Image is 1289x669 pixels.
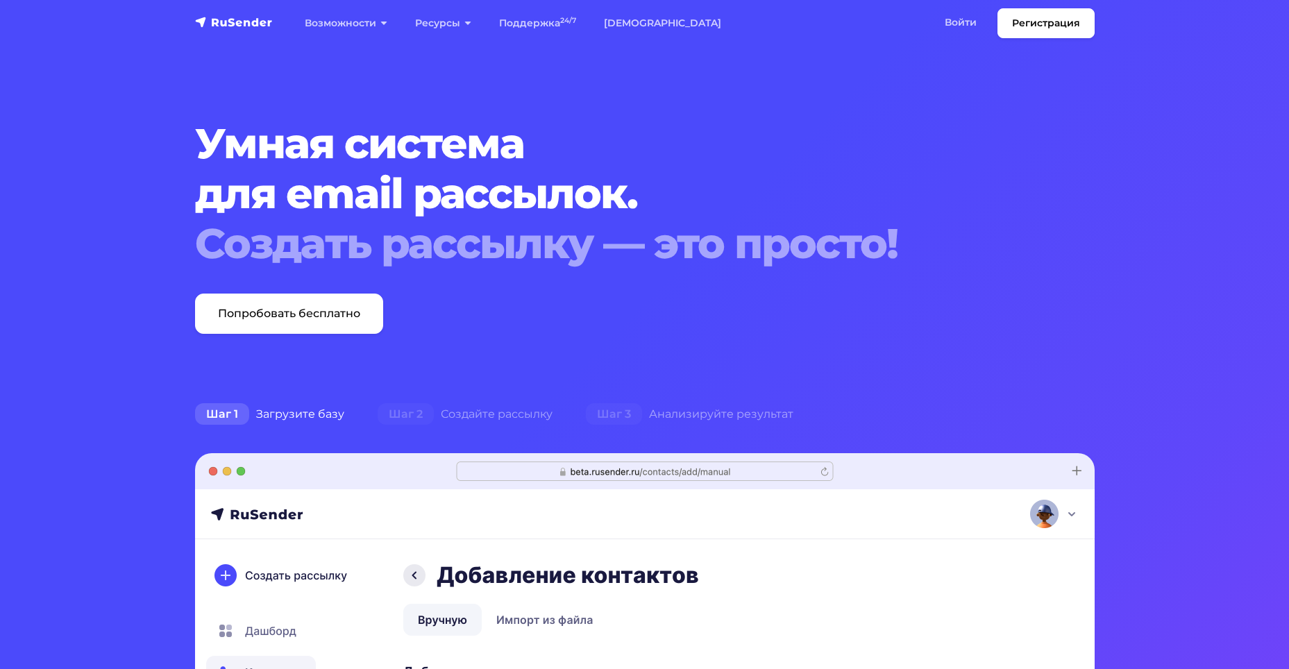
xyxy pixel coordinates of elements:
span: Шаг 1 [195,403,249,425]
a: Попробовать бесплатно [195,294,383,334]
a: Возможности [291,9,401,37]
a: [DEMOGRAPHIC_DATA] [590,9,735,37]
div: Создайте рассылку [361,400,569,428]
span: Шаг 3 [586,403,642,425]
a: Ресурсы [401,9,485,37]
div: Анализируйте результат [569,400,810,428]
img: RuSender [195,15,273,29]
div: Создать рассылку — это просто! [195,219,1018,269]
span: Шаг 2 [378,403,434,425]
a: Войти [931,8,991,37]
a: Поддержка24/7 [485,9,590,37]
sup: 24/7 [560,16,576,25]
h1: Умная система для email рассылок. [195,119,1018,269]
a: Регистрация [997,8,1095,38]
div: Загрузите базу [178,400,361,428]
